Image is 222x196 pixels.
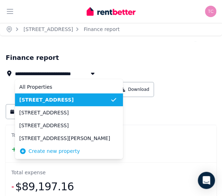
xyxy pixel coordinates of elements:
button: Help [192,40,215,48]
span: Create new property [29,148,80,155]
h1: Finance report [6,53,59,63]
button: Download [116,82,154,97]
div: Open Intercom Messenger [198,172,215,189]
dt: Total income [11,131,43,139]
span: All Properties [19,83,110,91]
span: [STREET_ADDRESS] [19,122,110,129]
a: Finance report [84,26,120,32]
a: [STREET_ADDRESS] [24,26,73,32]
span: [STREET_ADDRESS] [19,96,110,103]
span: [STREET_ADDRESS][PERSON_NAME] [19,135,110,142]
span: + [11,144,16,154]
img: Tej Chhetri [205,6,216,17]
span: [STREET_ADDRESS] [19,109,110,116]
dt: Total expense [11,168,46,177]
span: $89,197.16 [15,180,74,194]
span: - [11,182,14,192]
button: FY24 [6,104,32,119]
img: RentBetter [87,6,135,17]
